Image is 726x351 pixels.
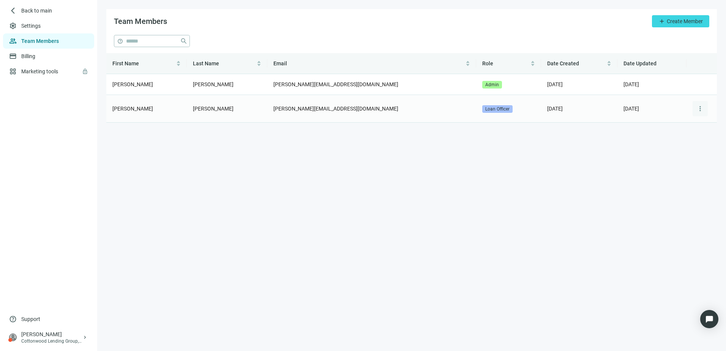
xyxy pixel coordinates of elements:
span: [DATE] [623,81,639,87]
span: Admin [482,81,502,89]
span: [PERSON_NAME] [193,106,234,112]
a: Billing [21,53,35,59]
span: [DATE] [547,81,563,87]
td: [PERSON_NAME][EMAIL_ADDRESS][DOMAIN_NAME] [267,74,476,95]
span: [PERSON_NAME] [112,106,153,112]
span: add [658,18,665,25]
span: keyboard_arrow_right [82,334,88,340]
span: Date Created [547,60,579,66]
span: Support [21,315,40,323]
a: Team Members [21,38,59,44]
div: Cottonwood Lending Group, Inc. [21,338,82,344]
span: Back to main [21,7,52,14]
span: arrow_back_ios_new [9,7,17,14]
span: [DATE] [623,106,639,112]
span: person [9,334,17,341]
span: [DATE] [547,106,563,112]
span: lock [82,68,88,74]
div: Open Intercom Messenger [700,310,718,328]
td: [PERSON_NAME][EMAIL_ADDRESS][DOMAIN_NAME] [267,95,476,123]
span: help [9,315,17,323]
span: Create Member [667,18,703,24]
span: [PERSON_NAME] [193,81,234,87]
span: Team Members [114,17,167,26]
span: Last Name [193,60,219,66]
button: addCreate Member [652,15,709,27]
button: more_vert [693,101,708,116]
div: [PERSON_NAME] [21,330,82,338]
span: Loan Officer [482,105,513,113]
span: Date Updated [623,60,657,66]
span: help [117,38,123,44]
span: Email [273,60,287,66]
span: [PERSON_NAME] [112,81,153,87]
span: Role [482,60,493,66]
a: Settings [21,23,41,29]
span: First Name [112,60,139,66]
span: more_vert [696,105,704,112]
